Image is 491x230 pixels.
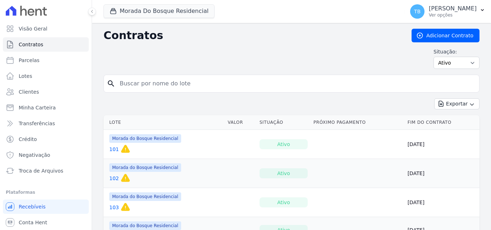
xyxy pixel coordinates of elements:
[433,48,479,55] label: Situação:
[6,188,86,197] div: Plataformas
[19,167,63,174] span: Troca de Arquivos
[19,72,32,80] span: Lotes
[3,53,89,67] a: Parcelas
[3,85,89,99] a: Clientes
[404,1,491,22] button: TB [PERSON_NAME] Ver opções
[107,79,115,88] i: search
[109,134,181,143] span: Morada do Bosque Residencial
[19,104,56,111] span: Minha Carteira
[311,115,405,130] th: Próximo Pagamento
[3,148,89,162] a: Negativação
[429,12,477,18] p: Ver opções
[19,88,39,95] span: Clientes
[19,120,55,127] span: Transferências
[260,197,308,207] div: Ativo
[414,9,421,14] span: TB
[405,130,479,159] td: [DATE]
[3,132,89,146] a: Crédito
[3,215,89,230] a: Conta Hent
[260,168,308,178] div: Ativo
[19,203,46,210] span: Recebíveis
[109,146,119,153] a: 101
[3,200,89,214] a: Recebíveis
[260,139,308,149] div: Ativo
[405,159,479,188] td: [DATE]
[412,29,479,42] a: Adicionar Contrato
[109,163,181,172] span: Morada do Bosque Residencial
[3,69,89,83] a: Lotes
[19,136,37,143] span: Crédito
[104,115,225,130] th: Lote
[109,221,181,230] span: Morada do Bosque Residencial
[104,4,215,18] button: Morada Do Bosque Residencial
[3,116,89,131] a: Transferências
[434,98,479,109] button: Exportar
[257,115,311,130] th: Situação
[104,29,400,42] h2: Contratos
[109,204,119,211] a: 103
[3,37,89,52] a: Contratos
[405,115,479,130] th: Fim do Contrato
[19,25,47,32] span: Visão Geral
[225,115,257,130] th: Valor
[19,219,47,226] span: Conta Hent
[3,22,89,36] a: Visão Geral
[115,76,476,91] input: Buscar por nome do lote
[429,5,477,12] p: [PERSON_NAME]
[3,100,89,115] a: Minha Carteira
[109,175,119,182] a: 102
[19,41,43,48] span: Contratos
[3,164,89,178] a: Troca de Arquivos
[405,188,479,217] td: [DATE]
[19,151,50,159] span: Negativação
[19,57,40,64] span: Parcelas
[109,192,181,201] span: Morada do Bosque Residencial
